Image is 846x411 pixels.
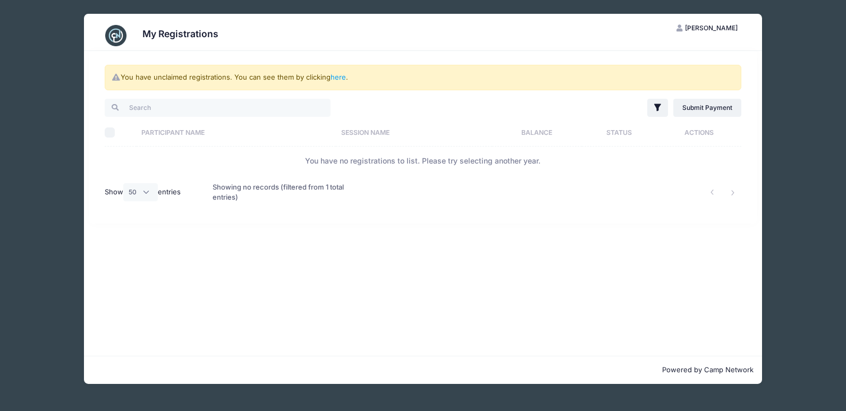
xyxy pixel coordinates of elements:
[92,365,754,375] p: Powered by Camp Network
[105,183,181,201] label: Show entries
[137,118,336,147] th: Participant Name: activate to sort column ascending
[667,19,747,37] button: [PERSON_NAME]
[105,65,742,90] div: You have unclaimed registrations. You can see them by clicking .
[673,99,742,117] a: Submit Payment
[123,183,158,201] select: Showentries
[331,73,346,81] a: here
[582,118,656,147] th: Status: activate to sort column ascending
[685,24,738,32] span: [PERSON_NAME]
[492,118,582,147] th: Balance: activate to sort column ascending
[105,25,126,46] img: CampNetwork
[336,118,492,147] th: Session Name: activate to sort column ascending
[105,147,742,175] td: You have no registrations to list. Please try selecting another year.
[142,28,218,39] h3: My Registrations
[105,99,331,117] input: Search
[656,118,742,147] th: Actions: activate to sort column ascending
[105,118,137,147] th: Select All
[213,175,364,210] div: Showing no records (filtered from 1 total entries)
